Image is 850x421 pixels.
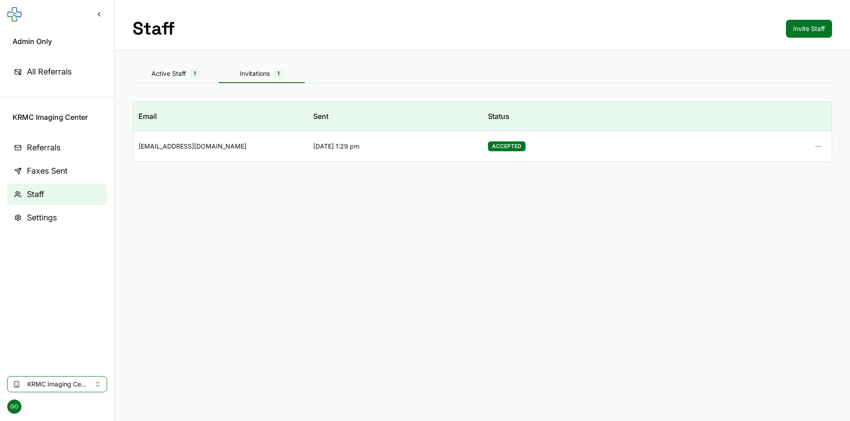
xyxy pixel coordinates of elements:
a: All Referrals [7,61,107,83]
h1: Staff [133,18,175,39]
th: Status [483,102,657,131]
div: Invitations [219,69,305,79]
a: Settings [7,207,107,228]
a: Referrals [7,137,107,158]
span: KRMC Imaging Center [27,380,87,389]
span: Settings [27,211,57,224]
div: [DATE] 1:29 pm [313,142,477,151]
button: Invite Staff [786,20,832,38]
button: Select clinic [7,376,107,392]
span: Admin Only [13,36,102,47]
a: Faxes Sent [7,160,107,182]
span: Referrals [27,141,60,154]
span: GO [7,399,22,414]
th: Sent [308,102,483,131]
span: 1 [190,69,200,79]
span: ACCEPTED [488,141,526,151]
span: All Referrals [27,66,72,78]
span: KRMC Imaging Center [13,112,102,123]
th: Email [133,102,308,131]
a: Staff [7,184,107,205]
span: Staff [27,188,44,201]
div: Active Staff [133,69,219,79]
button: Collapse sidebar [91,6,107,22]
span: 1 [273,69,284,79]
div: [EMAIL_ADDRESS][DOMAIN_NAME] [138,142,302,151]
span: Faxes Sent [27,165,68,177]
